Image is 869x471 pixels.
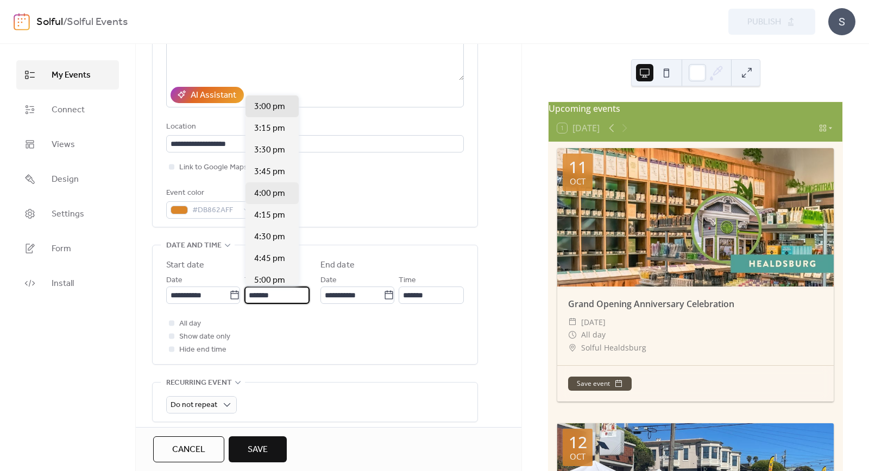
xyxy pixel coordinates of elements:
span: 3:15 pm [254,122,285,135]
span: 4:45 pm [254,252,285,265]
span: Date [166,274,182,287]
button: Save event [568,377,632,391]
span: Design [52,173,79,186]
span: Save [248,443,268,456]
span: 4:00 pm [254,187,285,200]
div: Oct [570,177,585,186]
a: Settings [16,199,119,228]
a: Connect [16,95,119,124]
div: Oct [570,453,585,461]
div: AI Assistant [191,89,236,102]
span: Views [52,138,75,151]
span: Form [52,243,71,256]
b: / [63,12,67,33]
span: Connect [52,104,85,117]
div: Grand Opening Anniversary Celebration [557,297,834,310]
a: Form [16,234,119,263]
a: Solful [36,12,63,33]
div: ​ [568,328,577,341]
div: ​ [568,341,577,354]
span: #DB862AFF [192,204,238,217]
a: Install [16,269,119,298]
span: Settings [52,208,84,221]
div: Upcoming events [549,102,842,115]
div: End date [320,259,355,272]
div: ​ [568,316,577,329]
button: Cancel [153,436,224,462]
span: Install [52,277,74,290]
div: 11 [569,159,587,175]
span: Hide end time [179,343,226,357]
span: 4:30 pm [254,231,285,244]
div: Location [166,120,462,133]
span: Cancel [172,443,205,456]
img: logo [14,13,30,30]
span: 3:30 pm [254,144,285,157]
span: Time [399,274,416,287]
div: Event color [166,187,253,200]
div: S [828,8,855,35]
a: Design [16,164,119,194]
span: Recurring event [166,377,232,390]
span: 4:15 pm [254,209,285,222]
span: 3:45 pm [254,166,285,179]
span: Time [244,274,262,287]
div: Start date [166,259,204,272]
b: Solful Events [67,12,128,33]
a: Views [16,130,119,159]
a: My Events [16,60,119,90]
span: All day [179,317,201,330]
div: 12 [569,434,587,450]
span: My Events [52,69,91,82]
span: Date [320,274,337,287]
span: 3:00 pm [254,100,285,113]
button: Save [229,436,287,462]
span: Do not repeat [171,398,217,412]
span: [DATE] [581,316,606,329]
span: Solful Healdsburg [581,341,646,354]
span: All day [581,328,606,341]
span: Date and time [166,239,222,252]
span: Link to Google Maps [179,161,248,174]
button: AI Assistant [171,87,244,103]
span: Show date only [179,330,230,343]
span: 5:00 pm [254,274,285,287]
